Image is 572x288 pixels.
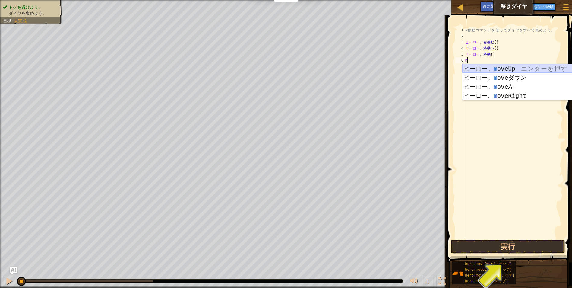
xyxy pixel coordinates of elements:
button: 実行 [451,240,565,254]
span: トゲを避けよう。 [9,5,43,10]
button: アカウント登録 [524,3,555,11]
span: 目標 [3,18,11,23]
button: ♫ [423,276,433,288]
font: 3 [461,40,463,44]
font: 7 [461,64,463,69]
span: hero.moveUp(ステップ) [465,279,508,283]
span: ヒント [505,3,518,9]
button: Ctrl + P: Pause [3,276,15,288]
span: AIに聞く [483,3,499,9]
font: 5 [461,52,463,56]
span: ダイヤを集めよう。 [9,11,47,16]
span: hero.moveRight(ステップ) [465,274,514,278]
font: 6 [461,58,463,62]
li: トゲを避けよう。 [3,4,58,10]
button: 音量を調整する [408,276,420,288]
span: hero.moveLeft(ステップ) [465,268,512,272]
span: ♫ [424,277,430,286]
button: AIに聞く [10,267,17,274]
font: 2 [461,34,463,38]
span: 未完成 [14,18,27,23]
font: 4 [461,46,463,50]
font: 1 [461,28,463,32]
li: ダイヤを集めよう。 [3,10,58,16]
button: AIに聞く [480,1,502,12]
span: hero.moveDown(ステップ) [465,262,512,266]
button: Toggle fullscreen [436,276,448,288]
img: portrait.png [452,268,463,279]
span: : [11,18,14,23]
